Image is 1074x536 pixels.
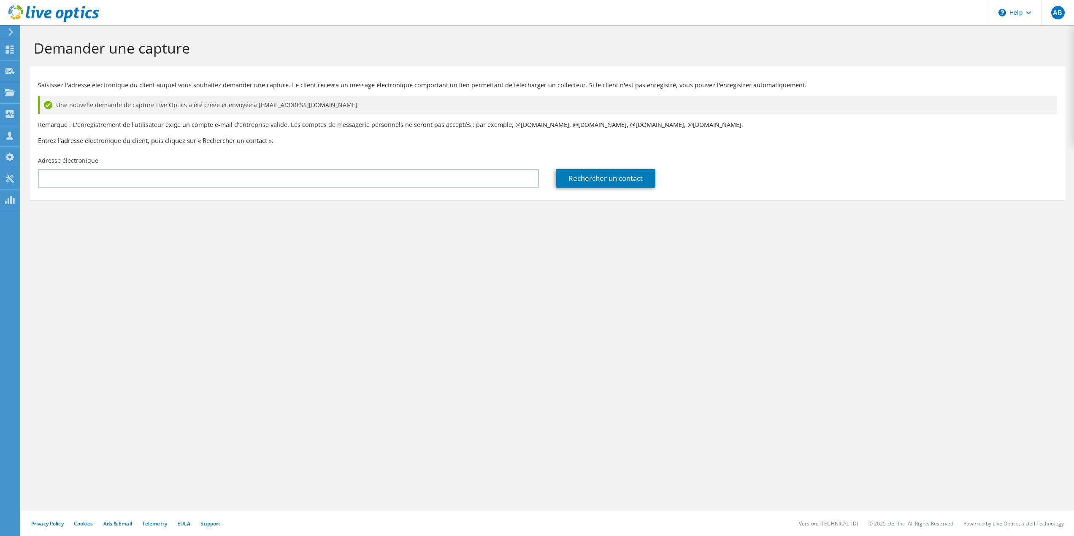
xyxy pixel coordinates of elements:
[31,520,64,527] a: Privacy Policy
[103,520,132,527] a: Ads & Email
[868,520,953,527] li: © 2025 Dell Inc. All Rights Reserved
[38,156,98,165] label: Adresse électronique
[142,520,167,527] a: Telemetry
[799,520,858,527] li: Version: [TECHNICAL_ID]
[177,520,190,527] a: EULA
[1051,6,1065,19] span: AB
[38,81,1057,90] p: Saisissez l'adresse électronique du client auquel vous souhaitez demander une capture. Le client ...
[38,120,1057,129] p: Remarque : L'enregistrement de l'utilisateur exige un compte e-mail d'entreprise valide. Les comp...
[34,39,1057,57] h1: Demander une capture
[200,520,220,527] a: Support
[998,9,1006,16] svg: \n
[556,169,655,188] a: Rechercher un contact
[38,136,1057,145] h3: Entrez l'adresse électronique du client, puis cliquez sur « Rechercher un contact ».
[963,520,1064,527] li: Powered by Live Optics, a Dell Technology
[74,520,93,527] a: Cookies
[56,100,357,110] span: Une nouvelle demande de capture Live Optics a été créée et envoyée à [EMAIL_ADDRESS][DOMAIN_NAME]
